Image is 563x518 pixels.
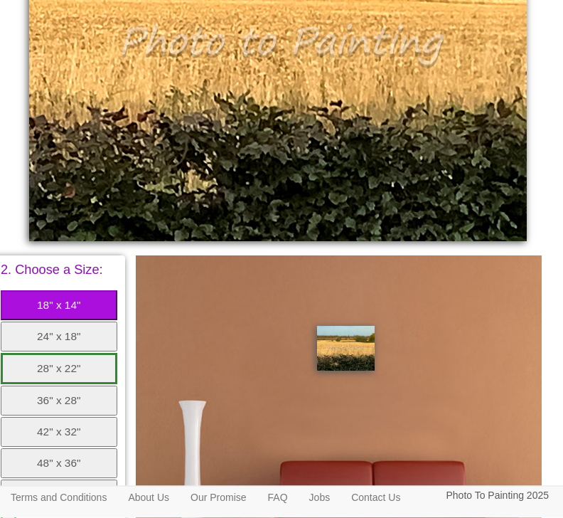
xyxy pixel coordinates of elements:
[1,322,117,352] button: 24" x 18"
[317,327,375,371] img: Painting
[1,449,117,479] button: 48" x 36"
[1,354,117,385] button: 28" x 22"
[117,487,180,508] a: About Us
[1,264,117,277] p: 2. Choose a Size:
[257,487,299,508] a: FAQ
[1,291,117,321] button: 18" x 14"
[299,487,341,508] a: Jobs
[1,386,117,416] button: 36" x 28"
[180,487,257,508] a: Our Promise
[446,487,549,504] p: Photo To Painting 2025
[341,487,411,508] a: Contact Us
[1,418,117,448] button: 42" x 32"
[1,480,117,510] button: 56" x 42"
